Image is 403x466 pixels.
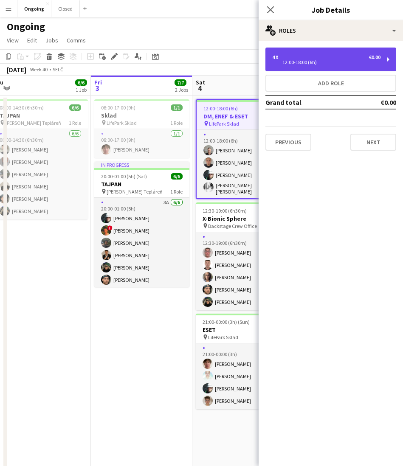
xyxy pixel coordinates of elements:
app-job-card: 08:00-17:00 (9h)1/1Sklad LifePark Sklad1 Role1/108:00-17:00 (9h)[PERSON_NAME] [94,99,189,158]
div: €0.00 [369,54,380,60]
div: 4 x [272,54,282,60]
div: SELČ [53,66,63,73]
span: 1 Role [170,120,183,126]
app-card-role: 4/421:00-00:00 (3h)[PERSON_NAME][PERSON_NAME][PERSON_NAME][PERSON_NAME] [196,343,291,409]
app-card-role: 5/512:30-19:00 (6h30m)[PERSON_NAME][PERSON_NAME][PERSON_NAME][PERSON_NAME][PERSON_NAME] [196,232,291,310]
span: LifePark Sklad [209,121,239,127]
app-card-role: 3A4/412:00-18:00 (6h)[PERSON_NAME][PERSON_NAME][PERSON_NAME][PERSON_NAME] [PERSON_NAME] [197,130,290,198]
span: Edit [27,36,37,44]
div: 1 Job [76,87,87,93]
h3: X-Bionic Sphere [196,215,291,222]
a: View [3,35,22,46]
span: 6/6 [69,104,81,111]
span: View [7,36,19,44]
app-card-role: 3A6/620:00-01:00 (5h)[PERSON_NAME]![PERSON_NAME][PERSON_NAME][PERSON_NAME][PERSON_NAME][PERSON_NAME] [94,198,189,288]
div: 2 Jobs [175,87,188,93]
td: Grand total [265,95,356,109]
h3: Sklad [94,112,189,119]
span: ! [107,225,113,230]
a: Edit [24,35,40,46]
span: [PERSON_NAME] Tepláreň [107,188,163,195]
span: 6/6 [171,173,183,180]
td: €0.00 [356,95,396,109]
span: [PERSON_NAME] Tepláreň [5,120,61,126]
div: [DATE] [7,65,26,74]
app-job-card: 12:30-19:00 (6h30m)5/5X-Bionic Sphere Backstage Crew Office1 Role5/512:30-19:00 (6h30m)[PERSON_NA... [196,202,291,310]
h1: Ongoing [7,20,45,33]
app-job-card: 21:00-00:00 (3h) (Sun)4/4ESET LifePark Sklad1 Role4/421:00-00:00 (3h)[PERSON_NAME][PERSON_NAME][P... [196,314,291,409]
span: 1 Role [170,188,183,195]
h3: Job Details [259,4,403,15]
span: 1 Role [69,120,81,126]
button: Add role [265,75,396,92]
span: 4 [194,83,205,93]
app-job-card: In progress20:00-01:00 (5h) (Sat)6/6TAJPAN [PERSON_NAME] Tepláreň1 Role3A6/620:00-01:00 (5h)[PERS... [94,161,189,287]
button: Previous [265,134,311,151]
span: 08:00-17:00 (9h) [101,104,135,111]
span: 6/6 [75,79,87,86]
button: Ongoing [17,0,51,17]
a: Comms [63,35,89,46]
span: Comms [67,36,86,44]
span: 12:00-18:00 (6h) [203,105,238,112]
div: 12:00-18:00 (6h) [272,60,380,65]
span: 12:30-19:00 (6h30m) [203,208,247,214]
span: 20:00-01:00 (5h) (Sat) [101,173,147,180]
div: Roles [259,20,403,41]
span: 1/1 [171,104,183,111]
app-card-role: 1/108:00-17:00 (9h)[PERSON_NAME] [94,129,189,158]
span: Jobs [45,36,58,44]
a: Jobs [42,35,62,46]
h3: ESET [196,326,291,334]
span: 7/7 [175,79,186,86]
span: LifePark Sklad [107,120,137,126]
span: Week 40 [28,66,49,73]
span: Fri [94,79,102,86]
button: Next [350,134,396,151]
span: 21:00-00:00 (3h) (Sun) [203,319,250,325]
div: In progress [94,161,189,168]
app-job-card: 12:00-18:00 (6h)4/4DM, ENEF & ESET LifePark Sklad1 Role3A4/412:00-18:00 (6h)[PERSON_NAME][PERSON_... [196,99,291,199]
span: Sat [196,79,205,86]
span: 3 [93,83,102,93]
button: Closed [51,0,80,17]
span: LifePark Sklad [208,334,238,340]
h3: DM, ENEF & ESET [197,112,290,120]
h3: TAJPAN [94,180,189,188]
span: Backstage Crew Office [208,223,257,229]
